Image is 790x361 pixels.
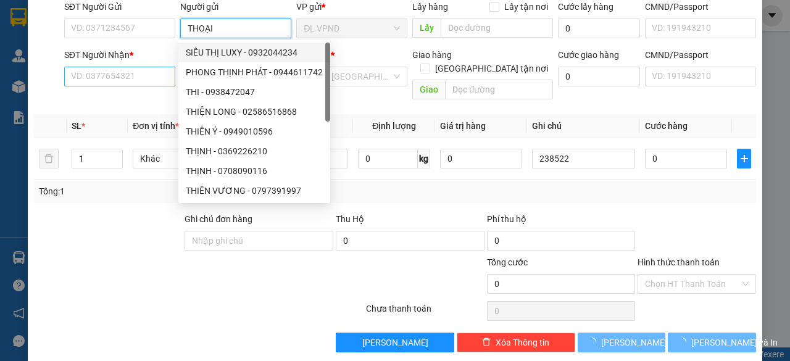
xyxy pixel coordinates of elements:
[336,333,454,352] button: [PERSON_NAME]
[72,121,81,131] span: SL
[737,149,751,168] button: plus
[532,149,635,168] input: Ghi Chú
[578,333,666,352] button: [PERSON_NAME]
[496,336,549,349] span: Xóa Thông tin
[186,184,323,197] div: THIÊN VƯƠNG - 0797391997
[601,336,667,349] span: [PERSON_NAME]
[487,257,528,267] span: Tổng cước
[691,336,778,349] span: [PERSON_NAME] và In
[418,149,430,168] span: kg
[178,62,330,82] div: PHONG THỊNH PHÁT - 0944611742
[558,19,640,38] input: Cước lấy hàng
[186,65,323,79] div: PHONG THỊNH PHÁT - 0944611742
[487,212,636,231] div: Phí thu hộ
[64,48,175,62] div: SĐT Người Nhận
[178,161,330,181] div: THỊNH - 0708090116
[445,80,552,99] input: Dọc đường
[430,62,553,75] span: [GEOGRAPHIC_DATA] tận nơi
[336,214,364,224] span: Thu Hộ
[185,231,333,251] input: Ghi chú đơn hàng
[372,121,416,131] span: Định lượng
[678,338,691,346] span: loading
[645,48,756,62] div: CMND/Passport
[645,121,688,131] span: Cước hàng
[186,125,323,138] div: THIÊN Ý - 0949010596
[365,302,486,323] div: Chưa thanh toán
[558,50,619,60] label: Cước giao hàng
[186,144,323,158] div: THỊNH - 0369226210
[186,46,323,59] div: SIÊU THỊ LUXY - 0932044234
[178,43,330,62] div: SIÊU THỊ LUXY - 0932044234
[638,257,720,267] label: Hình thức thanh toán
[668,333,756,352] button: [PERSON_NAME] và In
[178,181,330,201] div: THIÊN VƯƠNG - 0797391997
[186,164,323,178] div: THỊNH - 0708090116
[186,105,323,118] div: THIỆN LONG - 02586516868
[457,333,575,352] button: deleteXóa Thông tin
[412,18,441,38] span: Lấy
[588,338,601,346] span: loading
[412,50,452,60] span: Giao hàng
[738,154,750,164] span: plus
[140,149,228,168] span: Khác
[440,149,522,168] input: 0
[558,67,640,86] input: Cước giao hàng
[527,114,640,138] th: Ghi chú
[185,214,252,224] label: Ghi chú đơn hàng
[178,122,330,141] div: THIÊN Ý - 0949010596
[133,121,179,131] span: Đơn vị tính
[186,85,323,99] div: THI - 0938472047
[362,336,428,349] span: [PERSON_NAME]
[440,121,486,131] span: Giá trị hàng
[178,141,330,161] div: THỊNH - 0369226210
[178,102,330,122] div: THIỆN LONG - 02586516868
[304,19,400,38] span: ĐL VPND
[178,82,330,102] div: THI - 0938472047
[482,338,491,347] span: delete
[412,2,448,12] span: Lấy hàng
[558,2,613,12] label: Cước lấy hàng
[412,80,445,99] span: Giao
[441,18,552,38] input: Dọc đường
[39,149,59,168] button: delete
[39,185,306,198] div: Tổng: 1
